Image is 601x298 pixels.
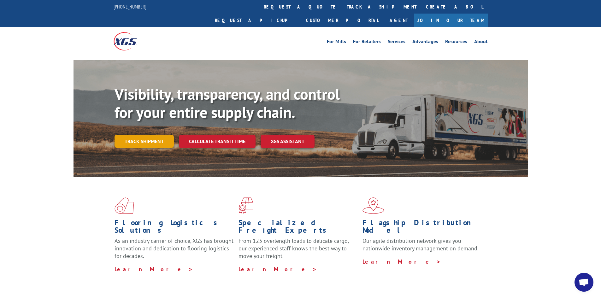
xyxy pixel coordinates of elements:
[412,39,438,46] a: Advantages
[574,273,593,292] a: Open chat
[388,39,405,46] a: Services
[239,197,253,214] img: xgs-icon-focused-on-flooring-red
[362,219,482,237] h1: Flagship Distribution Model
[239,219,358,237] h1: Specialized Freight Experts
[239,266,317,273] a: Learn More >
[474,39,488,46] a: About
[261,135,315,148] a: XGS ASSISTANT
[362,197,384,214] img: xgs-icon-flagship-distribution-model-red
[114,3,146,10] a: [PHONE_NUMBER]
[239,237,358,265] p: From 123 overlength loads to delicate cargo, our experienced staff knows the best way to move you...
[115,266,193,273] a: Learn More >
[362,237,479,252] span: Our agile distribution network gives you nationwide inventory management on demand.
[115,219,234,237] h1: Flooring Logistics Solutions
[327,39,346,46] a: For Mills
[301,14,383,27] a: Customer Portal
[115,237,233,260] span: As an industry carrier of choice, XGS has brought innovation and dedication to flooring logistics...
[353,39,381,46] a: For Retailers
[362,258,441,265] a: Learn More >
[115,84,340,122] b: Visibility, transparency, and control for your entire supply chain.
[383,14,414,27] a: Agent
[445,39,467,46] a: Resources
[210,14,301,27] a: Request a pickup
[414,14,488,27] a: Join Our Team
[179,135,256,148] a: Calculate transit time
[115,135,174,148] a: Track shipment
[115,197,134,214] img: xgs-icon-total-supply-chain-intelligence-red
